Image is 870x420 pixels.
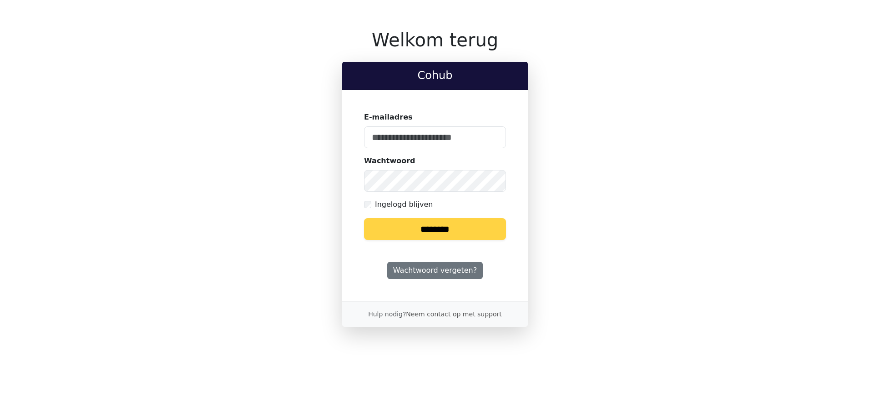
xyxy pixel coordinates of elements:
label: E-mailadres [364,112,413,123]
a: Wachtwoord vergeten? [387,262,483,279]
h2: Cohub [349,69,521,82]
label: Ingelogd blijven [375,199,433,210]
a: Neem contact op met support [406,310,501,318]
small: Hulp nodig? [368,310,502,318]
h1: Welkom terug [342,29,528,51]
label: Wachtwoord [364,155,415,166]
